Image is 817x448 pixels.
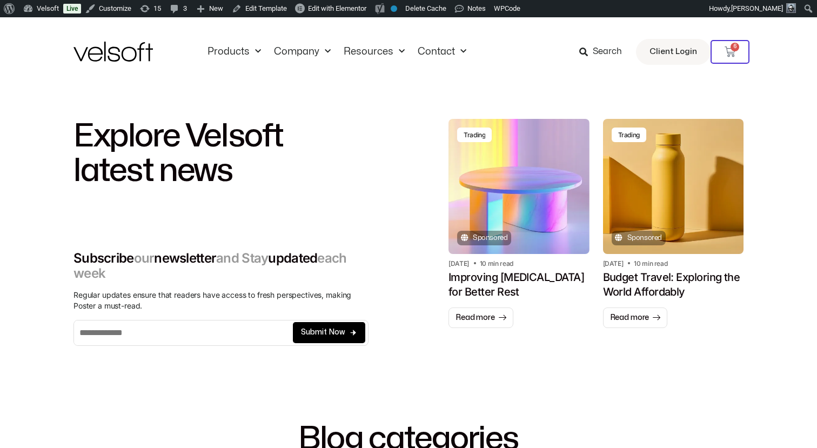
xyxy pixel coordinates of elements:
[337,46,411,58] a: ResourcesMenu Toggle
[456,312,495,323] span: Read more
[610,312,649,323] span: Read more
[711,40,749,64] a: 6
[448,307,513,328] a: Read more
[73,119,369,188] h2: Explore Velsoft latest news
[73,251,369,281] h2: Subscribe newsletter updated
[731,43,739,51] span: 6
[293,322,365,343] button: Submit Now
[411,46,473,58] a: ContactMenu Toggle
[579,43,630,61] a: Search
[73,42,153,62] img: Velsoft Training Materials
[625,231,662,245] span: Sponsored
[731,4,783,12] span: [PERSON_NAME]
[73,250,347,281] span: each week
[201,46,267,58] a: ProductsMenu Toggle
[134,250,155,266] span: our
[267,46,337,58] a: CompanyMenu Toggle
[73,290,369,311] p: Regular updates ensure that readers have access to fresh perspectives, making Poster a must-read.
[464,131,485,139] div: Trading
[618,131,640,139] div: Trading
[448,259,469,268] h2: [DATE]
[636,39,711,65] a: Client Login
[480,259,513,268] h2: 10 min read
[649,45,697,59] span: Client Login
[470,231,507,245] span: Sponsored
[603,307,668,328] a: Read more
[603,270,744,299] h1: Budget Travel: Exploring the World Affordably
[308,4,366,12] span: Edit with Elementor
[63,4,81,14] a: Live
[216,250,268,266] span: and Stay
[634,259,667,268] h2: 10 min read
[680,424,812,448] iframe: chat widget
[391,5,397,12] div: No index
[201,46,473,58] nav: Menu
[603,259,624,268] h2: [DATE]
[448,270,590,299] h1: Improving [MEDICAL_DATA] for Better Rest
[593,45,622,59] span: Search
